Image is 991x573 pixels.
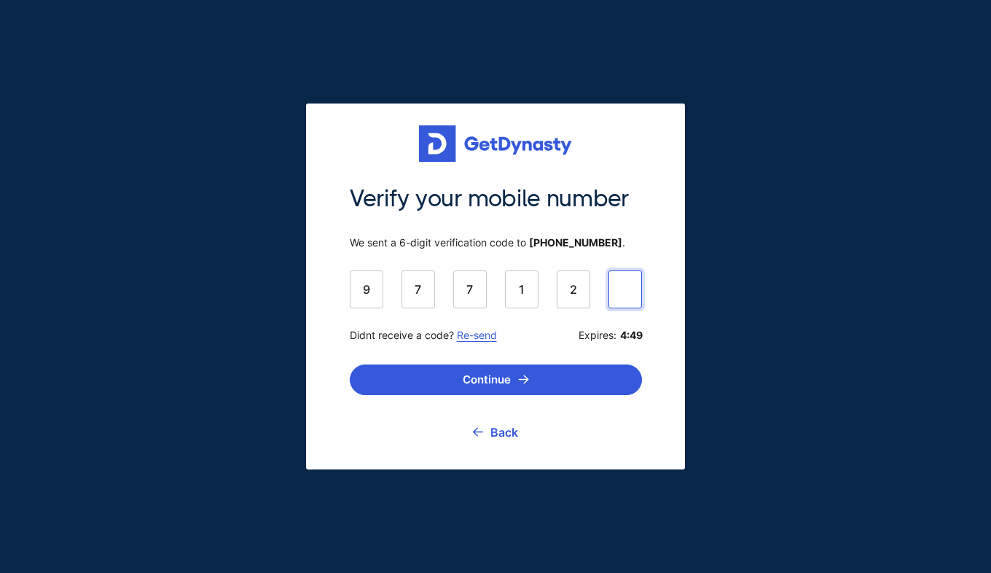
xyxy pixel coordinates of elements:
span: Verify your mobile number [350,184,642,214]
img: go back icon [473,427,483,437]
span: We sent a 6-digit verification code to . [350,236,642,249]
img: Get started for free with Dynasty Trust Company [419,125,572,162]
b: [PHONE_NUMBER] [529,236,622,249]
b: 4:49 [620,329,642,342]
a: Back [473,414,518,451]
span: Expires: [579,329,642,342]
button: Continue [350,365,642,395]
a: Re-send [457,329,497,341]
span: Didnt receive a code? [350,329,497,342]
